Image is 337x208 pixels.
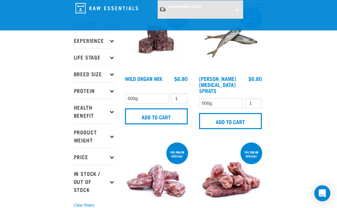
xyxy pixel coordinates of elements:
[248,76,262,82] div: $6.80
[174,76,188,82] div: $6.80
[199,113,262,129] input: Add to cart
[197,141,264,207] img: Pile Of Chicken Necks For Pets
[74,99,115,123] p: Health Benefit
[75,3,138,13] img: Raw Essentials Logo
[74,148,115,165] p: Price
[74,65,115,82] p: Breed Size
[123,6,189,72] img: Wild Organ Mix
[74,82,115,99] p: Protein
[168,5,201,9] span: [GEOGRAPHIC_DATA]
[125,108,188,124] input: Add to cart
[159,7,166,12] img: van-moving.png
[171,94,188,104] input: 1
[74,48,115,65] p: Life Stage
[74,165,115,198] p: In Stock / Out Of Stock
[74,32,115,48] p: Experience
[314,185,330,201] div: Open Intercom Messenger
[125,77,162,80] a: Wild Organ Mix
[199,77,236,92] a: [PERSON_NAME][MEDICAL_DATA] Sprats
[197,6,264,72] img: Jack Mackarel Sparts Raw Fish For Dogs
[245,98,262,109] input: 1
[74,123,115,148] p: Product Weight
[240,147,262,161] div: 1kg online special!
[123,141,189,207] img: Pile Of Duck Necks For Pets
[166,147,188,161] div: 1kg online special!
